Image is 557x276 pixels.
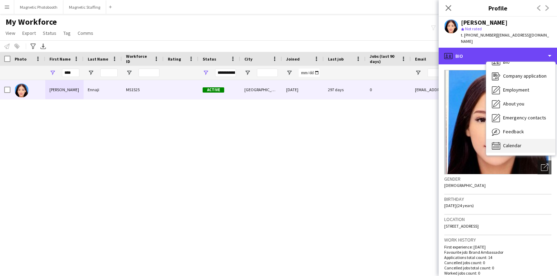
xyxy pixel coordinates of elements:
[78,30,93,36] span: Comms
[324,80,366,99] div: 297 days
[15,84,29,97] img: Yousra Ennaji
[49,56,71,62] span: First Name
[444,270,551,276] p: Worked jobs count: 0
[370,54,398,64] span: Jobs (last 90 days)
[503,73,547,79] span: Company application
[486,97,555,111] div: About you
[444,183,486,188] span: [DEMOGRAPHIC_DATA]
[61,29,73,38] a: Tag
[63,0,106,14] button: Magnetic Staffing
[444,216,551,222] h3: Location
[40,29,59,38] a: Status
[444,70,551,174] img: Crew avatar or photo
[19,29,39,38] a: Export
[444,176,551,182] h3: Gender
[503,142,521,149] span: Calendar
[126,54,151,64] span: Workforce ID
[39,42,47,50] app-action-btn: Export XLSX
[503,128,524,135] span: Feedback
[444,265,551,270] p: Cancelled jobs total count: 0
[486,125,555,139] div: Feedback
[3,29,18,38] a: View
[444,260,551,265] p: Cancelled jobs count: 0
[75,29,96,38] a: Comms
[328,56,344,62] span: Last job
[538,160,551,174] div: Open photos pop-in
[100,69,118,77] input: Last Name Filter Input
[439,48,557,64] div: Bio
[45,80,84,99] div: [PERSON_NAME]
[6,17,57,27] span: My Workforce
[286,56,300,62] span: Joined
[14,0,63,14] button: Magnetic Photobooth
[282,80,324,99] div: [DATE]
[444,250,551,255] p: Favourite job: Brand Ambassador
[444,196,551,202] h3: Birthday
[444,223,479,229] span: [STREET_ADDRESS]
[461,19,508,26] div: [PERSON_NAME]
[244,56,252,62] span: City
[49,70,56,76] button: Open Filter Menu
[62,69,79,77] input: First Name Filter Input
[126,70,132,76] button: Open Filter Menu
[465,26,482,31] span: Not rated
[240,80,282,99] div: [GEOGRAPHIC_DATA]
[415,56,426,62] span: Email
[461,32,497,38] span: t. [PHONE_NUMBER]
[503,87,529,93] span: Employment
[203,87,224,93] span: Active
[503,101,524,107] span: About you
[168,56,181,62] span: Rating
[299,69,320,77] input: Joined Filter Input
[427,69,546,77] input: Email Filter Input
[84,80,122,99] div: Ennaji
[15,56,26,62] span: Photo
[486,55,555,69] div: Bio
[444,203,474,208] span: [DATE] (24 years)
[122,80,164,99] div: MS1525
[439,3,557,13] h3: Profile
[139,69,159,77] input: Workforce ID Filter Input
[486,139,555,153] div: Calendar
[461,32,549,44] span: | [EMAIL_ADDRESS][DOMAIN_NAME]
[503,115,546,121] span: Emergency contacts
[444,237,551,243] h3: Work history
[486,69,555,83] div: Company application
[43,30,56,36] span: Status
[486,111,555,125] div: Emergency contacts
[257,69,278,77] input: City Filter Input
[203,70,209,76] button: Open Filter Menu
[244,70,251,76] button: Open Filter Menu
[88,56,108,62] span: Last Name
[503,59,510,65] span: Bio
[203,56,216,62] span: Status
[6,30,15,36] span: View
[444,255,551,260] p: Applications total count: 14
[366,80,411,99] div: 0
[444,244,551,250] p: First experience: [DATE]
[63,30,71,36] span: Tag
[286,70,292,76] button: Open Filter Menu
[88,70,94,76] button: Open Filter Menu
[486,83,555,97] div: Employment
[415,70,421,76] button: Open Filter Menu
[29,42,37,50] app-action-btn: Advanced filters
[22,30,36,36] span: Export
[411,80,550,99] div: [EMAIL_ADDRESS][DOMAIN_NAME]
